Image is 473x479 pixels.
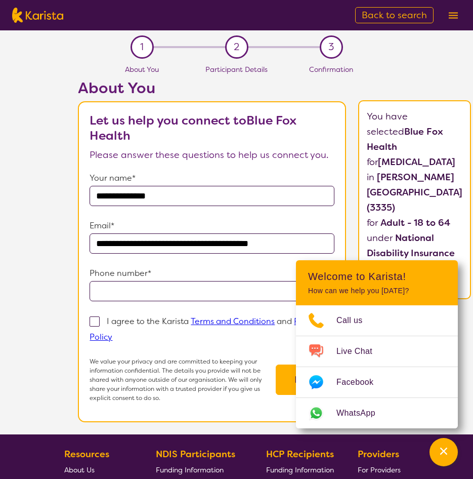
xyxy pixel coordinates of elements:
span: Facebook [336,375,385,390]
b: HCP Recipients [266,448,334,460]
p: Email* [90,218,334,233]
img: menu [449,12,458,19]
a: Terms and Conditions [191,316,275,327]
b: Resources [64,448,109,460]
button: Channel Menu [429,438,458,466]
span: Participant Details [205,65,268,74]
a: Funding Information [266,462,334,477]
span: Back to search [362,9,427,21]
a: For Providers [358,462,405,477]
b: Providers [358,448,399,460]
p: You have selected [367,109,462,291]
span: 1 [140,39,144,55]
b: [MEDICAL_DATA] [378,156,455,168]
p: under . [367,230,462,276]
p: I agree to the Karista and [90,316,322,342]
span: Live Chat [336,344,384,359]
button: Next [276,365,334,395]
b: Adult - 18 to 64 [380,217,450,229]
span: For Providers [358,465,401,474]
p: Phone number* [90,266,334,281]
p: We value your privacy and are committed to keeping your information confidential. The details you... [90,357,276,403]
span: Confirmation [309,65,353,74]
a: Web link opens in a new tab. [296,398,458,428]
span: 3 [328,39,334,55]
p: How can we help you [DATE]? [308,287,446,295]
h2: About You [78,79,346,97]
span: Funding Information [156,465,224,474]
span: Call us [336,313,375,328]
a: Back to search [355,7,434,23]
span: About Us [64,465,95,474]
span: Funding Information [266,465,334,474]
h2: Welcome to Karista! [308,270,446,283]
span: 2 [234,39,239,55]
a: Funding Information [156,462,243,477]
p: Please answer these questions to help us connect you. [90,147,334,163]
p: for [367,215,462,230]
b: NDIS Participants [156,448,235,460]
p: for [367,154,462,170]
b: Let us help you connect to Blue Fox Health [90,112,296,144]
span: WhatsApp [336,406,388,421]
b: National Disability Insurance Scheme (NDIS) [367,232,455,274]
ul: Choose channel [296,305,458,428]
b: Blue Fox Health [367,126,443,153]
p: in [367,170,462,215]
div: Channel Menu [296,260,458,428]
img: Karista logo [12,8,63,23]
p: Your name* [90,171,334,186]
b: [PERSON_NAME][GEOGRAPHIC_DATA] (3335) [367,171,462,214]
a: About Us [64,462,132,477]
span: About You [125,65,159,74]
